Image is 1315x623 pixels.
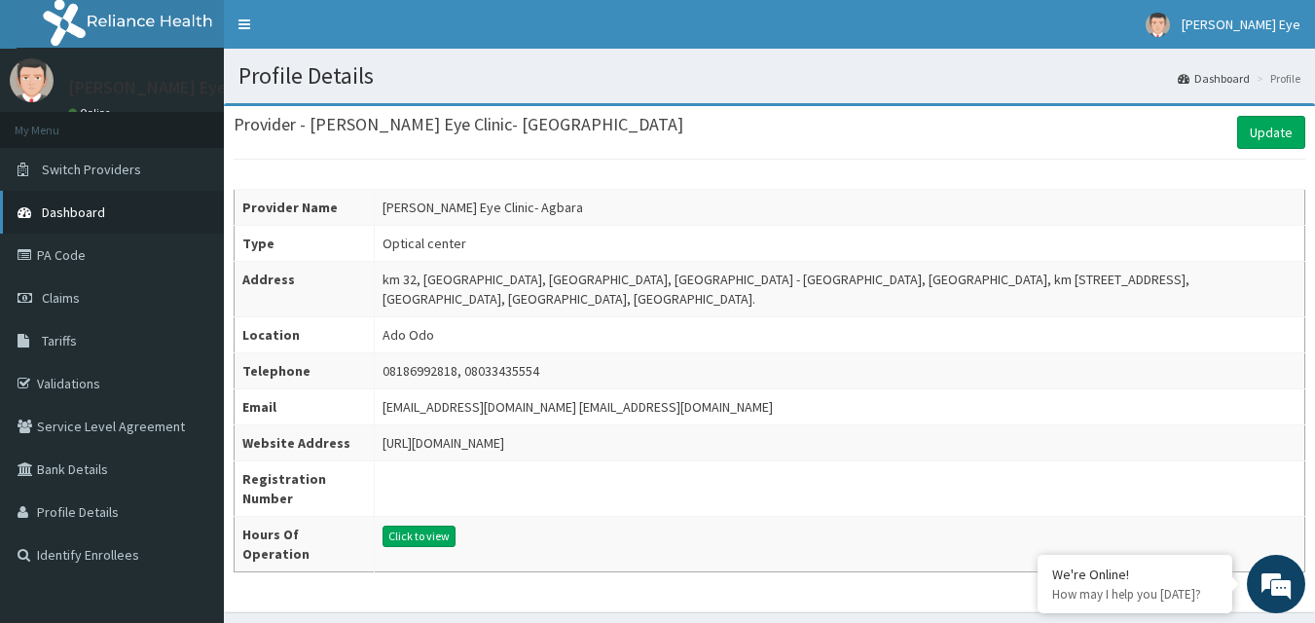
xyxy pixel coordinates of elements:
[383,325,434,345] div: Ado Odo
[383,234,466,253] div: Optical center
[1182,16,1300,33] span: [PERSON_NAME] Eye
[238,63,1300,89] h1: Profile Details
[235,517,375,572] th: Hours Of Operation
[1052,566,1218,583] div: We're Online!
[235,389,375,425] th: Email
[235,317,375,353] th: Location
[42,203,105,221] span: Dashboard
[234,116,683,133] h3: Provider - [PERSON_NAME] Eye Clinic- [GEOGRAPHIC_DATA]
[1052,586,1218,603] p: How may I help you today?
[235,461,375,517] th: Registration Number
[68,106,115,120] a: Online
[10,58,54,102] img: User Image
[235,190,375,226] th: Provider Name
[383,361,539,381] div: 08186992818, 08033435554
[42,161,141,178] span: Switch Providers
[1178,70,1250,87] a: Dashboard
[235,425,375,461] th: Website Address
[42,289,80,307] span: Claims
[42,332,77,349] span: Tariffs
[68,79,227,96] p: [PERSON_NAME] Eye
[383,526,456,547] button: Click to view
[383,198,583,217] div: [PERSON_NAME] Eye Clinic- Agbara
[1237,116,1305,149] a: Update
[235,262,375,317] th: Address
[235,226,375,262] th: Type
[1146,13,1170,37] img: User Image
[383,270,1297,309] div: km 32, [GEOGRAPHIC_DATA], [GEOGRAPHIC_DATA], [GEOGRAPHIC_DATA] - [GEOGRAPHIC_DATA], [GEOGRAPHIC_D...
[235,353,375,389] th: Telephone
[383,397,773,417] div: [EMAIL_ADDRESS][DOMAIN_NAME] [EMAIL_ADDRESS][DOMAIN_NAME]
[1252,70,1300,87] li: Profile
[383,433,504,453] div: [URL][DOMAIN_NAME]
